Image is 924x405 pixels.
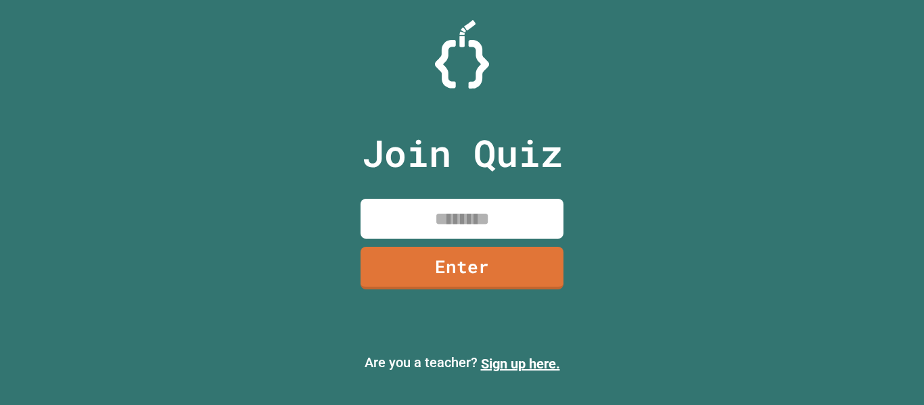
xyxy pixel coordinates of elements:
[362,125,563,181] p: Join Quiz
[867,351,910,391] iframe: chat widget
[812,292,910,350] iframe: chat widget
[435,20,489,89] img: Logo.svg
[361,247,563,289] a: Enter
[11,352,913,374] p: Are you a teacher?
[481,356,560,372] a: Sign up here.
